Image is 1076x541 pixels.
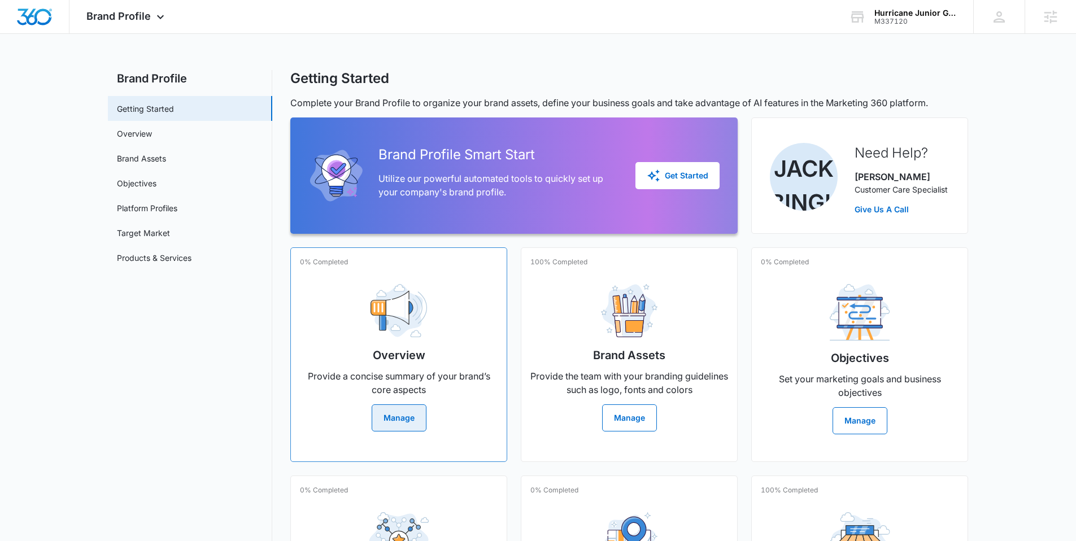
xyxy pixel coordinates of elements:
[635,162,720,189] button: Get Started
[831,350,889,367] h2: Objectives
[761,257,809,267] p: 0% Completed
[117,252,191,264] a: Products & Services
[300,257,348,267] p: 0% Completed
[602,404,657,431] button: Manage
[855,170,948,184] p: [PERSON_NAME]
[86,10,151,22] span: Brand Profile
[378,145,617,165] h2: Brand Profile Smart Start
[770,143,838,211] img: Jack Bingham
[521,247,738,462] a: 100% CompletedBrand AssetsProvide the team with your branding guidelines such as logo, fonts and ...
[761,485,818,495] p: 100% Completed
[855,143,948,163] h2: Need Help?
[117,103,174,115] a: Getting Started
[647,169,708,182] div: Get Started
[874,8,957,18] div: account name
[300,369,498,396] p: Provide a concise summary of your brand’s core aspects
[593,347,665,364] h2: Brand Assets
[530,485,578,495] p: 0% Completed
[833,407,887,434] button: Manage
[117,202,177,214] a: Platform Profiles
[530,369,728,396] p: Provide the team with your branding guidelines such as logo, fonts and colors
[117,128,152,139] a: Overview
[372,404,426,431] button: Manage
[855,184,948,195] p: Customer Care Specialist
[373,347,425,364] h2: Overview
[290,70,389,87] h1: Getting Started
[751,247,968,462] a: 0% CompletedObjectivesSet your marketing goals and business objectivesManage
[300,485,348,495] p: 0% Completed
[378,172,617,199] p: Utilize our powerful automated tools to quickly set up your company's brand profile.
[855,203,948,215] a: Give Us A Call
[117,177,156,189] a: Objectives
[117,227,170,239] a: Target Market
[290,96,968,110] p: Complete your Brand Profile to organize your brand assets, define your business goals and take ad...
[530,257,587,267] p: 100% Completed
[290,247,507,462] a: 0% CompletedOverviewProvide a concise summary of your brand’s core aspectsManage
[761,372,959,399] p: Set your marketing goals and business objectives
[117,152,166,164] a: Brand Assets
[874,18,957,25] div: account id
[108,70,272,87] h2: Brand Profile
